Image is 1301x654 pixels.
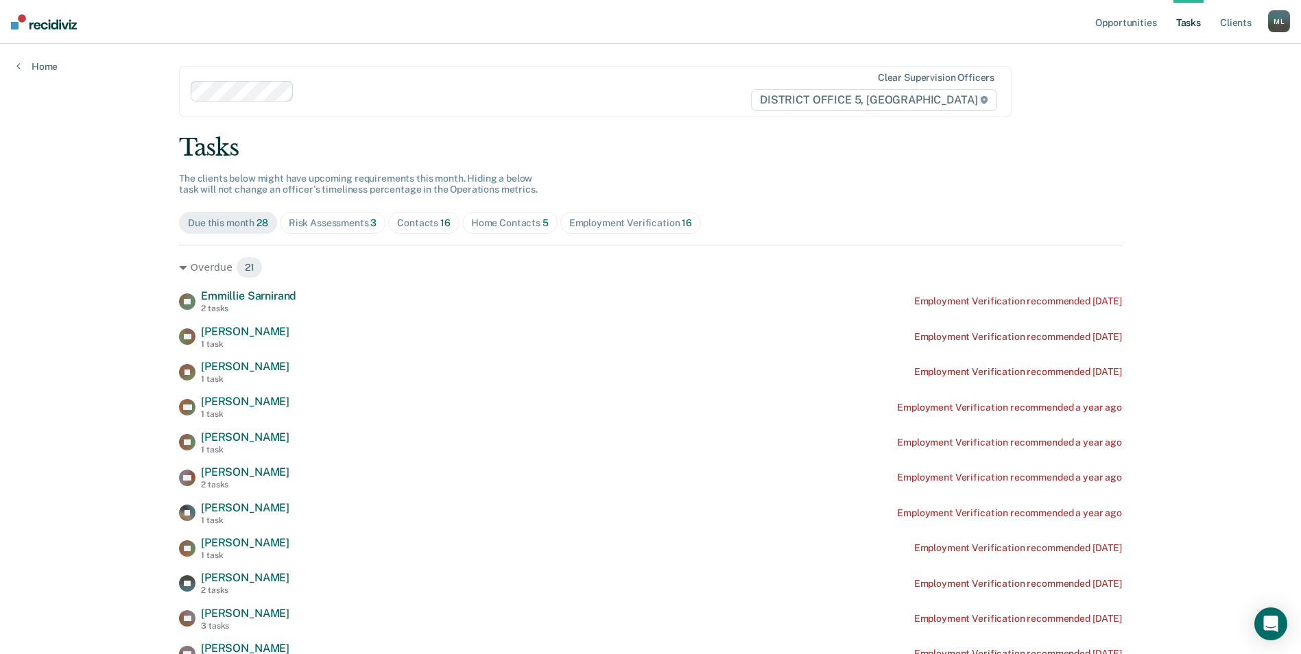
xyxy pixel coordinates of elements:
div: 1 task [201,550,289,560]
div: 1 task [201,516,289,525]
span: 28 [256,217,268,228]
div: Risk Assessments [289,217,377,229]
div: 1 task [201,339,289,349]
div: Open Intercom Messenger [1254,607,1287,640]
div: Employment Verification recommended [DATE] [914,578,1122,590]
div: Employment Verification recommended a year ago [897,472,1122,483]
div: Employment Verification recommended a year ago [897,437,1122,448]
div: Employment Verification recommended [DATE] [914,295,1122,307]
span: [PERSON_NAME] [201,536,289,549]
div: 3 tasks [201,621,289,631]
div: 2 tasks [201,585,289,595]
span: [PERSON_NAME] [201,465,289,479]
div: Employment Verification [569,217,692,229]
div: Tasks [179,134,1122,162]
div: Contacts [397,217,451,229]
button: ML [1268,10,1290,32]
span: [PERSON_NAME] [201,395,289,408]
span: 16 [682,217,692,228]
span: [PERSON_NAME] [201,325,289,338]
span: DISTRICT OFFICE 5, [GEOGRAPHIC_DATA] [751,89,997,111]
span: [PERSON_NAME] [201,501,289,514]
span: [PERSON_NAME] [201,360,289,373]
span: 3 [370,217,377,228]
span: [PERSON_NAME] [201,607,289,620]
span: 5 [542,217,549,228]
span: 16 [440,217,451,228]
div: 2 tasks [201,480,289,489]
div: Employment Verification recommended a year ago [897,507,1122,519]
div: Employment Verification recommended [DATE] [914,366,1122,378]
div: 2 tasks [201,304,296,313]
div: Employment Verification recommended [DATE] [914,613,1122,625]
div: 1 task [201,374,289,384]
div: 1 task [201,445,289,455]
div: Clear supervision officers [878,72,994,84]
div: Due this month [188,217,268,229]
a: Home [16,60,58,73]
div: Overdue 21 [179,256,1122,278]
div: Employment Verification recommended a year ago [897,402,1122,413]
img: Recidiviz [11,14,77,29]
span: [PERSON_NAME] [201,571,289,584]
span: [PERSON_NAME] [201,431,289,444]
div: Employment Verification recommended [DATE] [914,542,1122,554]
span: Emmillie Sarnirand [201,289,296,302]
div: Employment Verification recommended [DATE] [914,331,1122,343]
div: Home Contacts [471,217,549,229]
div: 1 task [201,409,289,419]
div: M L [1268,10,1290,32]
span: The clients below might have upcoming requirements this month. Hiding a below task will not chang... [179,173,538,195]
span: 21 [236,256,263,278]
